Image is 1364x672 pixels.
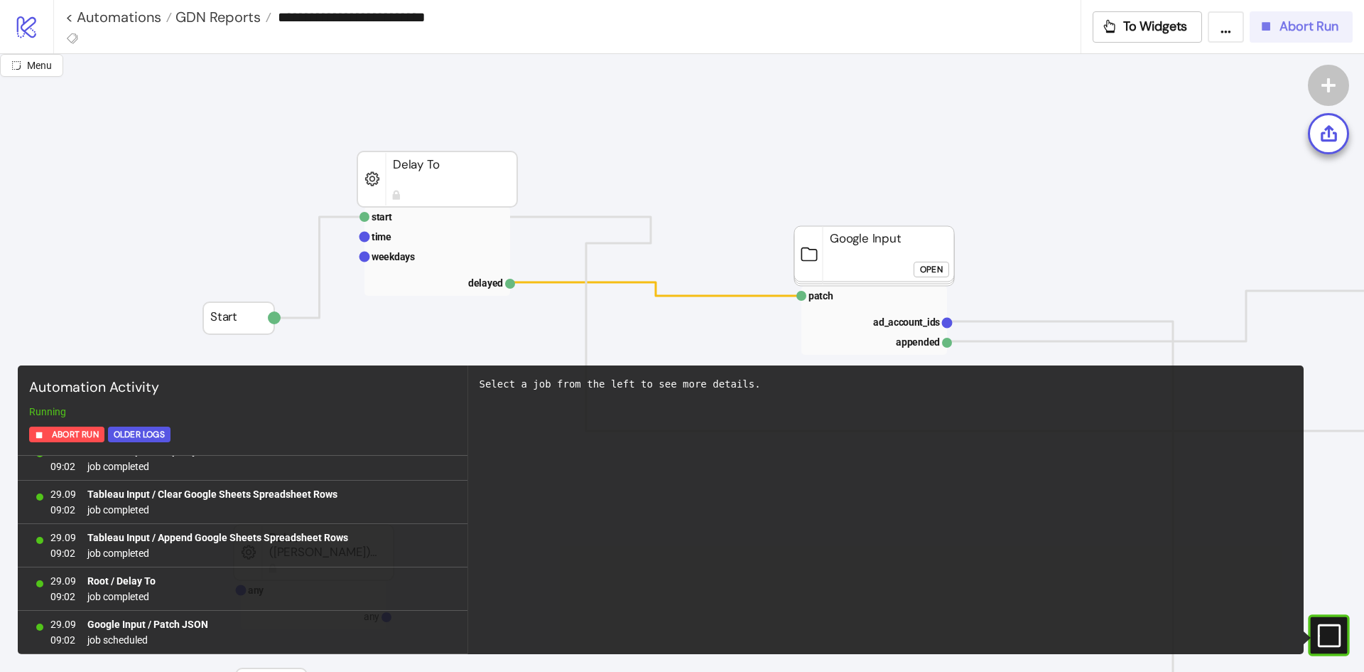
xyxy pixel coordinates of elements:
[11,60,21,70] span: radius-bottomright
[1279,18,1338,35] span: Abort Run
[87,632,208,648] span: job scheduled
[87,619,208,630] b: Google Input / Patch JSON
[114,427,165,443] div: Older Logs
[52,427,99,443] span: Abort Run
[172,10,271,24] a: GDN Reports
[50,459,76,474] span: 09:02
[23,371,462,405] div: Automation Activity
[87,489,337,500] b: Tableau Input / Clear Google Sheets Spreadsheet Rows
[50,530,76,545] span: 29.09
[914,262,949,277] button: Open
[50,617,76,632] span: 29.09
[87,589,156,604] span: job completed
[172,8,261,26] span: GDN Reports
[87,532,348,543] b: Tableau Input / Append Google Sheets Spreadsheet Rows
[808,290,833,302] text: patch
[372,251,415,262] text: weekdays
[87,575,156,587] b: Root / Delay To
[1093,11,1203,43] button: To Widgets
[27,60,52,71] span: Menu
[50,486,76,502] span: 29.09
[108,427,170,442] button: Older Logs
[1208,11,1244,43] button: ...
[50,632,76,648] span: 09:02
[50,573,76,589] span: 29.09
[372,211,392,223] text: start
[50,589,76,604] span: 09:02
[23,404,462,420] div: Running
[29,427,104,442] button: Abort Run
[873,316,940,328] text: ad_account_ids
[87,502,337,518] span: job completed
[480,377,1293,392] div: Select a job from the left to see more details.
[50,545,76,561] span: 09:02
[1123,18,1188,35] span: To Widgets
[50,502,76,518] span: 09:02
[1250,11,1353,43] button: Abort Run
[920,262,943,278] div: Open
[372,231,391,242] text: time
[87,459,262,474] span: job completed
[65,10,172,24] a: < Automations
[87,545,348,561] span: job completed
